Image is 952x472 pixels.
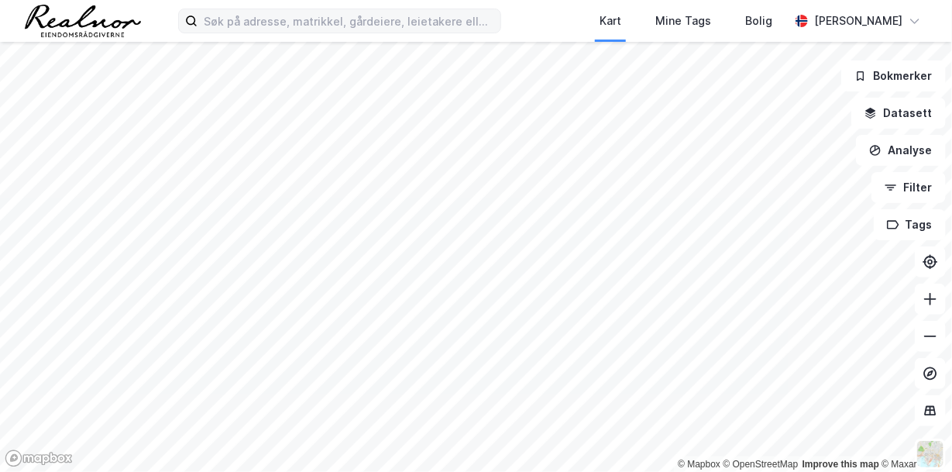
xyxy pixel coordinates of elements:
[600,12,621,30] div: Kart
[25,5,141,37] img: realnor-logo.934646d98de889bb5806.png
[875,398,952,472] div: Kontrollprogram for chat
[814,12,902,30] div: [PERSON_NAME]
[745,12,772,30] div: Bolig
[875,398,952,472] iframe: Chat Widget
[198,9,500,33] input: Søk på adresse, matrikkel, gårdeiere, leietakere eller personer
[655,12,711,30] div: Mine Tags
